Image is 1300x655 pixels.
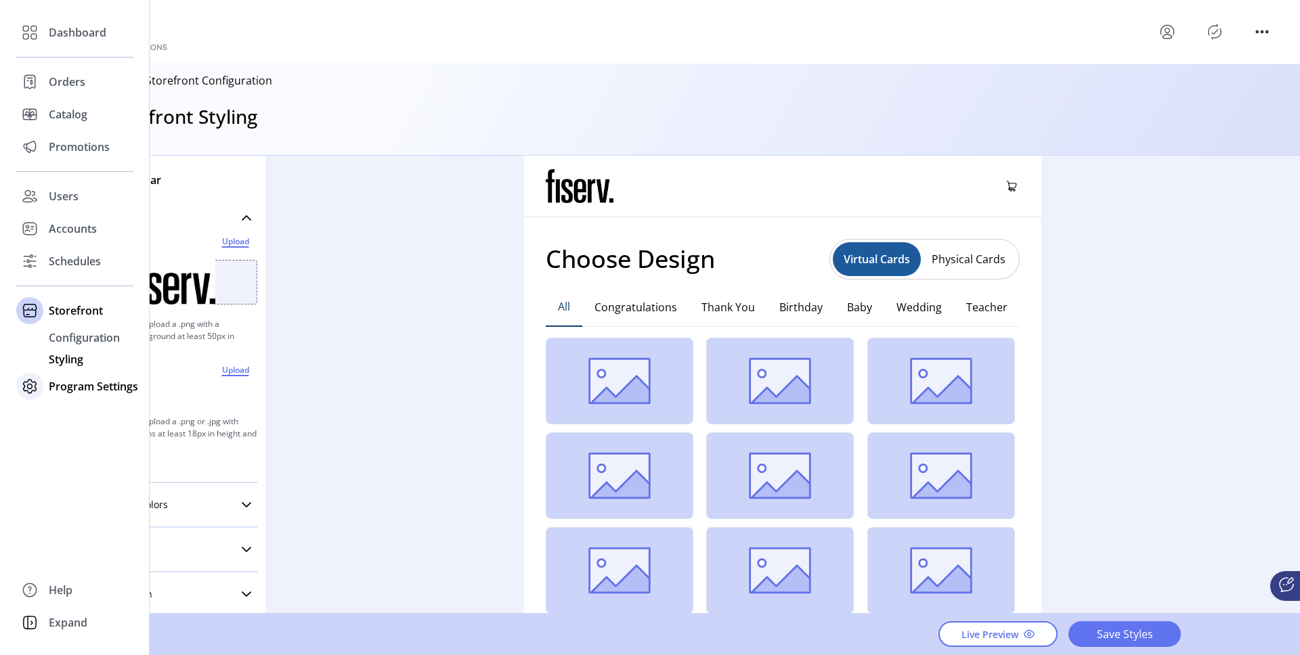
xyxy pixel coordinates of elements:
[689,288,767,327] button: Thank You
[1251,21,1273,43] button: menu
[49,582,72,598] span: Help
[106,72,272,89] p: Back to Storefront Configuration
[884,288,954,327] button: Wedding
[84,410,257,457] p: For best results upload a .png or .jpg with square dimensions at least 18px in height and width.
[215,233,255,250] span: Upload
[49,139,110,155] span: Promotions
[49,351,83,367] span: Styling
[833,242,921,276] button: Virtual Cards
[954,288,1020,327] button: Teacher
[1204,21,1226,43] button: Publisher Panel
[921,248,1016,270] button: Physical Cards
[49,253,101,269] span: Schedules
[49,106,87,122] span: Catalog
[1068,621,1181,647] button: Save Styles
[84,231,257,474] div: Brand
[84,172,257,188] p: Styling Toolbar
[215,362,255,378] span: Upload
[100,102,257,131] h3: Storefront Styling
[84,491,257,518] a: Background colors
[84,204,257,231] a: Brand
[1156,21,1178,43] button: menu
[49,614,87,631] span: Expand
[582,288,689,327] button: Congratulations
[84,581,257,608] a: Primary Button
[84,313,257,360] p: For best results upload a .png with a transparent background at least 50px in height.
[546,288,582,327] button: All
[49,330,120,346] span: Configuration
[1086,626,1163,642] span: Save Styles
[49,74,85,90] span: Orders
[49,302,103,319] span: Storefront
[546,241,715,277] h1: Choose Design
[835,288,884,327] button: Baby
[938,621,1058,647] button: Live Preview
[49,24,106,41] span: Dashboard
[84,536,257,563] a: Typography
[767,288,835,327] button: Birthday
[49,221,97,237] span: Accounts
[961,627,1018,641] span: Live Preview
[49,378,138,394] span: Program Settings
[49,188,79,204] span: Users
